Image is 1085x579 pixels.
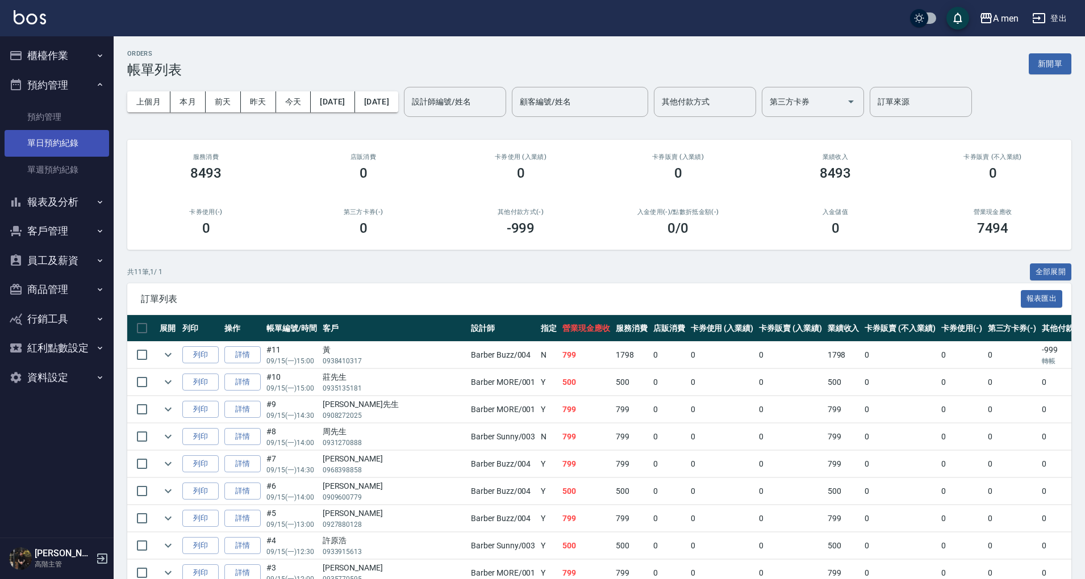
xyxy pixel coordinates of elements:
p: 0909600779 [323,492,465,502]
p: 09/15 (一) 15:00 [266,383,317,393]
td: 799 [825,451,862,477]
h3: 服務消費 [141,153,271,161]
a: 詳情 [224,401,261,418]
a: 詳情 [224,346,261,364]
a: 詳情 [224,455,261,473]
button: 全部展開 [1030,263,1072,281]
td: #7 [264,451,320,477]
h2: 入金使用(-) /點數折抵金額(-) [613,208,743,216]
button: 報表及分析 [5,187,109,217]
p: 09/15 (一) 15:00 [266,356,317,366]
a: 單日預約紀錄 [5,130,109,156]
td: 0 [938,396,985,423]
td: 799 [825,423,862,450]
button: 本月 [170,91,206,112]
p: 0968398858 [323,465,465,475]
td: 799 [825,396,862,423]
td: 799 [560,451,613,477]
td: N [538,342,560,368]
button: 列印 [182,346,219,364]
button: 列印 [182,401,219,418]
td: 0 [862,505,938,532]
td: 0 [756,451,825,477]
button: expand row [160,346,177,363]
h2: 第三方卡券(-) [298,208,428,216]
button: 列印 [182,428,219,446]
td: Barber Sunny /003 [468,532,538,559]
td: 0 [938,369,985,396]
td: Y [538,396,560,423]
p: 0935135181 [323,383,465,393]
div: [PERSON_NAME] [323,453,465,465]
th: 業績收入 [825,315,862,342]
h3: 0 [989,165,997,181]
td: #6 [264,478,320,505]
button: expand row [160,374,177,391]
h3: 0 [360,220,368,236]
button: expand row [160,401,177,418]
td: 0 [650,451,688,477]
button: 資料設定 [5,363,109,392]
td: #5 [264,505,320,532]
th: 服務消費 [613,315,650,342]
h3: 0 [674,165,682,181]
td: 500 [825,369,862,396]
button: 客戶管理 [5,216,109,246]
td: Barber Buzz /004 [468,451,538,477]
td: Barber Sunny /003 [468,423,538,450]
td: N [538,423,560,450]
td: Y [538,505,560,532]
td: Y [538,451,560,477]
div: 周先生 [323,426,465,438]
div: 莊先生 [323,371,465,383]
td: 0 [650,342,688,368]
td: 0 [688,369,757,396]
td: 0 [862,423,938,450]
button: expand row [160,510,177,527]
th: 卡券使用(-) [938,315,985,342]
td: 0 [688,342,757,368]
button: 列印 [182,455,219,473]
h3: 7494 [977,220,1009,236]
td: 0 [756,478,825,505]
button: 行銷工具 [5,304,109,334]
h2: 卡券使用(-) [141,208,271,216]
td: Y [538,369,560,396]
h2: 卡券販賣 (不入業績) [928,153,1058,161]
td: 1798 [825,342,862,368]
th: 指定 [538,315,560,342]
a: 新開單 [1029,58,1071,69]
button: 今天 [276,91,311,112]
h3: 8493 [820,165,852,181]
td: Y [538,532,560,559]
td: 0 [985,369,1040,396]
td: 0 [688,396,757,423]
td: 0 [862,478,938,505]
td: 0 [688,532,757,559]
td: 0 [985,478,1040,505]
div: [PERSON_NAME] [323,562,465,574]
td: 0 [650,396,688,423]
button: 前天 [206,91,241,112]
button: 員工及薪資 [5,246,109,275]
td: 0 [756,369,825,396]
h3: 帳單列表 [127,62,182,78]
td: 0 [756,423,825,450]
h3: 0 [202,220,210,236]
button: [DATE] [311,91,354,112]
div: [PERSON_NAME]先生 [323,398,465,410]
td: 0 [985,532,1040,559]
td: 0 [650,478,688,505]
span: 訂單列表 [141,293,1021,305]
button: 列印 [182,374,219,391]
th: 卡券使用 (入業績) [688,315,757,342]
button: [DATE] [355,91,398,112]
p: 09/15 (一) 14:30 [266,410,317,421]
button: 預約管理 [5,70,109,100]
button: 新開單 [1029,53,1071,74]
th: 營業現金應收 [560,315,613,342]
button: expand row [160,537,177,554]
p: 09/15 (一) 14:30 [266,465,317,475]
div: 許原浩 [323,535,465,547]
td: 0 [862,369,938,396]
